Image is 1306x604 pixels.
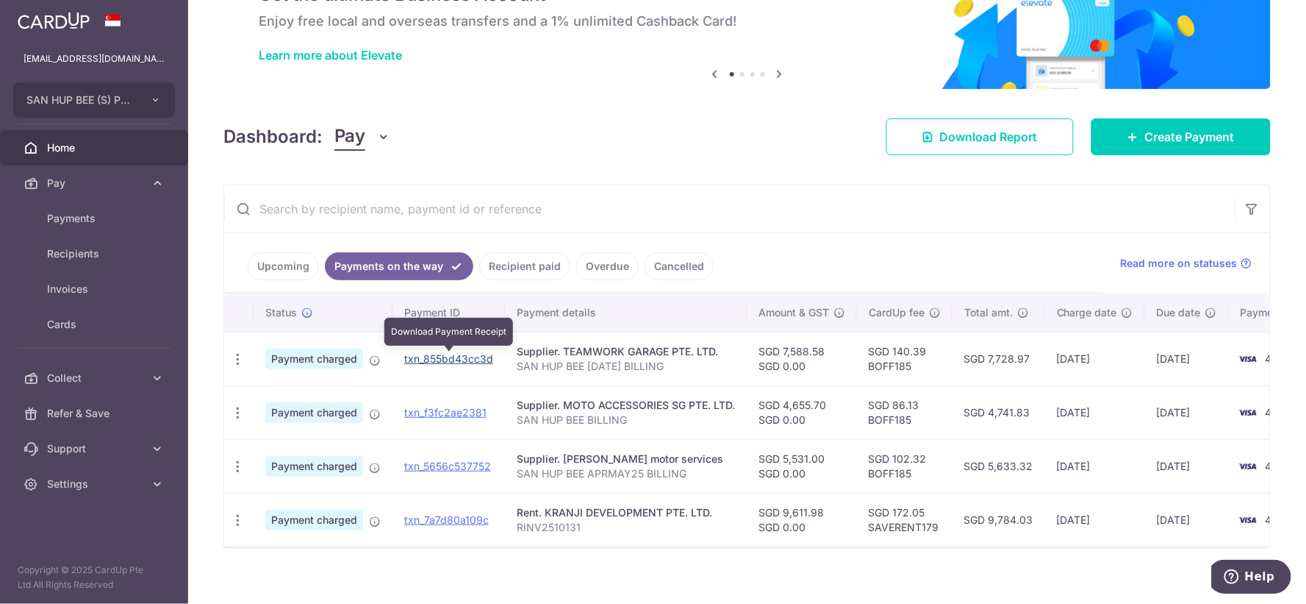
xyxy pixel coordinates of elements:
[1045,332,1145,386] td: [DATE]
[505,294,747,332] th: Payment details
[47,282,144,296] span: Invoices
[1045,386,1145,439] td: [DATE]
[404,352,493,365] a: txn_855bd43cc3d
[1157,305,1201,320] span: Due date
[24,51,165,66] p: [EMAIL_ADDRESS][DOMAIN_NAME]
[259,13,1235,30] h6: Enjoy free local and overseas transfers and a 1% unlimited Cashback Card!
[1145,493,1229,547] td: [DATE]
[1233,404,1263,422] img: Bank Card
[224,185,1235,232] input: Search by recipient name, payment id or reference
[1233,350,1263,368] img: Bank Card
[517,398,735,413] div: Supplier. MOTO ACCESSORIES SG PTE. LTD.
[1057,305,1117,320] span: Charge date
[1266,352,1292,365] span: 4643
[1121,256,1252,271] a: Read more on statuses
[47,246,144,261] span: Recipients
[747,332,857,386] td: SGD 7,588.58 SGD 0.00
[265,305,297,320] span: Status
[940,128,1038,146] span: Download Report
[47,406,144,421] span: Refer & Save
[857,386,952,439] td: SGD 86.13 BOFF185
[517,359,735,374] p: SAN HUP BEE [DATE] BILLING
[645,252,714,280] a: Cancelled
[404,460,491,472] a: txn_5656c537752
[223,124,323,150] h4: Dashboard:
[1266,460,1292,472] span: 4643
[1091,118,1271,155] a: Create Payment
[1266,514,1292,526] span: 4643
[857,332,952,386] td: SGD 140.39 BOFF185
[1266,406,1292,419] span: 4643
[952,386,1045,439] td: SGD 4,741.83
[334,123,365,151] span: Pay
[758,305,829,320] span: Amount & GST
[47,211,144,226] span: Payments
[747,439,857,493] td: SGD 5,531.00 SGD 0.00
[952,439,1045,493] td: SGD 5,633.32
[404,406,487,419] a: txn_f3fc2ae2381
[1233,458,1263,475] img: Bank Card
[1145,128,1235,146] span: Create Payment
[857,439,952,493] td: SGD 102.32 BOFF185
[265,510,363,530] span: Payment charged
[325,252,473,280] a: Payments on the way
[952,332,1045,386] td: SGD 7,728.97
[747,493,857,547] td: SGD 9,611.98 SGD 0.00
[517,466,735,481] p: SAN HUP BEE APRMAY25 BILLING
[1145,332,1229,386] td: [DATE]
[517,520,735,535] p: RINV2510131
[384,318,513,346] div: Download Payment Receipt
[1233,511,1263,529] img: Bank Card
[479,252,570,280] a: Recipient paid
[265,402,363,423] span: Payment charged
[33,10,63,24] span: Help
[47,441,144,456] span: Support
[952,493,1045,547] td: SGD 9,784.03
[517,505,735,520] div: Rent. KRANJI DEVELOPMENT PTE. LTD.
[1045,493,1145,547] td: [DATE]
[13,82,175,118] button: SAN HUP BEE (S) PTE LTD
[1145,386,1229,439] td: [DATE]
[47,317,144,332] span: Cards
[964,305,1013,320] span: Total amt.
[1145,439,1229,493] td: [DATE]
[392,294,505,332] th: Payment ID
[747,386,857,439] td: SGD 4,655.70 SGD 0.00
[1212,560,1291,597] iframe: Opens a widget where you can find more information
[857,493,952,547] td: SGD 172.05 SAVERENT179
[576,252,639,280] a: Overdue
[265,456,363,477] span: Payment charged
[869,305,925,320] span: CardUp fee
[404,514,489,526] a: txn_7a7d80a109c
[47,176,144,191] span: Pay
[517,413,735,427] p: SAN HUP BEE BILLING
[265,349,363,369] span: Payment charged
[1045,439,1145,493] td: [DATE]
[259,48,402,63] a: Learn more about Elevate
[47,477,144,491] span: Settings
[886,118,1074,155] a: Download Report
[26,93,135,107] span: SAN HUP BEE (S) PTE LTD
[334,123,391,151] button: Pay
[47,371,144,386] span: Collect
[248,252,319,280] a: Upcoming
[47,141,144,155] span: Home
[18,12,90,29] img: CardUp
[517,344,735,359] div: Supplier. TEAMWORK GARAGE PTE. LTD.
[1121,256,1238,271] span: Read more on statuses
[517,452,735,466] div: Supplier. [PERSON_NAME] motor services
